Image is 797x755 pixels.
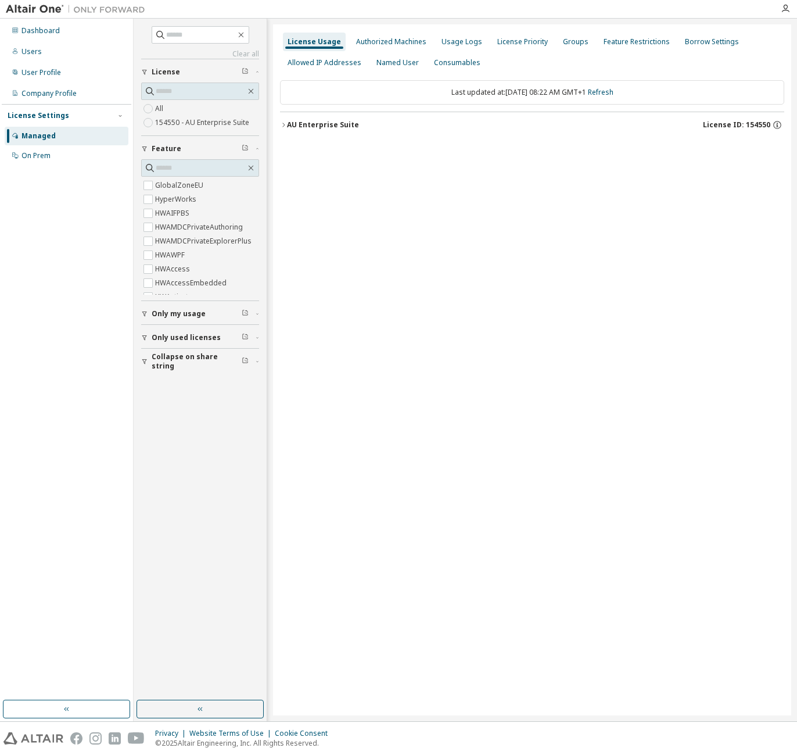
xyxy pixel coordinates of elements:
[155,248,187,262] label: HWAWPF
[21,151,51,160] div: On Prem
[275,729,335,738] div: Cookie Consent
[3,732,63,745] img: altair_logo.svg
[152,333,221,342] span: Only used licenses
[155,116,252,130] label: 154550 - AU Enterprise Suite
[242,333,249,342] span: Clear filter
[21,131,56,141] div: Managed
[152,144,181,153] span: Feature
[685,37,739,46] div: Borrow Settings
[189,729,275,738] div: Website Terms of Use
[288,37,341,46] div: License Usage
[155,738,335,748] p: © 2025 Altair Engineering, Inc. All Rights Reserved.
[242,144,249,153] span: Clear filter
[155,102,166,116] label: All
[141,349,259,374] button: Collapse on share string
[141,49,259,59] a: Clear all
[152,352,242,371] span: Collapse on share string
[563,37,588,46] div: Groups
[6,3,151,15] img: Altair One
[242,357,249,366] span: Clear filter
[497,37,548,46] div: License Priority
[155,234,254,248] label: HWAMDCPrivateExplorerPlus
[70,732,82,745] img: facebook.svg
[441,37,482,46] div: Usage Logs
[21,26,60,35] div: Dashboard
[155,192,199,206] label: HyperWorks
[356,37,426,46] div: Authorized Machines
[155,206,192,220] label: HWAIFPBS
[703,120,770,130] span: License ID: 154550
[155,220,245,234] label: HWAMDCPrivateAuthoring
[155,262,192,276] label: HWAccess
[155,729,189,738] div: Privacy
[152,67,180,77] span: License
[287,120,359,130] div: AU Enterprise Suite
[155,276,229,290] label: HWAccessEmbedded
[141,136,259,162] button: Feature
[280,112,784,138] button: AU Enterprise SuiteLicense ID: 154550
[434,58,480,67] div: Consumables
[89,732,102,745] img: instagram.svg
[141,301,259,327] button: Only my usage
[21,68,61,77] div: User Profile
[588,87,613,97] a: Refresh
[376,58,419,67] div: Named User
[242,67,249,77] span: Clear filter
[128,732,145,745] img: youtube.svg
[141,325,259,350] button: Only used licenses
[280,80,784,105] div: Last updated at: [DATE] 08:22 AM GMT+1
[109,732,121,745] img: linkedin.svg
[8,111,69,120] div: License Settings
[288,58,361,67] div: Allowed IP Addresses
[155,178,206,192] label: GlobalZoneEU
[242,309,249,319] span: Clear filter
[155,290,195,304] label: HWActivate
[21,47,42,56] div: Users
[141,59,259,85] button: License
[21,89,77,98] div: Company Profile
[152,309,206,319] span: Only my usage
[604,37,670,46] div: Feature Restrictions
